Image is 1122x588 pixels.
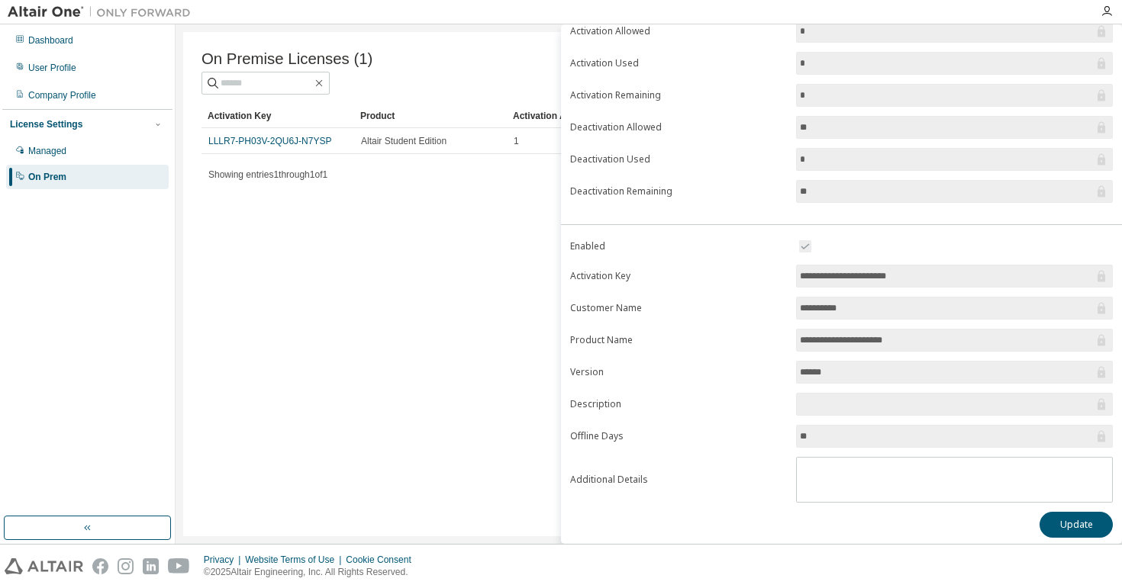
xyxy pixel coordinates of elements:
img: instagram.svg [118,558,134,574]
span: On Premise Licenses (1) [202,50,372,68]
div: License Settings [10,118,82,130]
div: On Prem [28,171,66,183]
div: Company Profile [28,89,96,101]
span: Altair Student Edition [361,135,447,147]
div: Website Terms of Use [245,554,346,566]
label: Enabled [570,240,787,252]
span: 1 [514,135,519,147]
div: Activation Allowed [513,104,653,128]
label: Offline Days [570,430,787,442]
div: Managed [28,145,66,157]
img: Altair One [8,5,198,20]
img: linkedin.svg [143,558,159,574]
label: Deactivation Used [570,153,787,165]
label: Additional Details [570,474,787,486]
label: Deactivation Remaining [570,185,787,198]
label: Product Name [570,334,787,346]
div: Product [360,104,501,128]
label: Activation Key [570,270,787,282]
div: Activation Key [208,104,348,128]
div: User Profile [28,62,76,74]
label: Activation Allowed [570,25,787,37]
img: altair_logo.svg [5,558,83,574]
label: Activation Remaining [570,89,787,101]
label: Activation Used [570,57,787,69]
button: Update [1040,512,1113,538]
img: facebook.svg [92,558,108,574]
label: Version [570,366,787,378]
a: LLLR7-PH03V-2QU6J-N7YSP [208,136,331,146]
div: Privacy [204,554,245,566]
img: youtube.svg [168,558,190,574]
p: © 2025 Altair Engineering, Inc. All Rights Reserved. [204,566,421,579]
span: Showing entries 1 through 1 of 1 [208,169,327,180]
div: Dashboard [28,34,73,47]
label: Description [570,398,787,410]
div: Cookie Consent [346,554,420,566]
label: Customer Name [570,302,787,314]
label: Deactivation Allowed [570,121,787,133]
